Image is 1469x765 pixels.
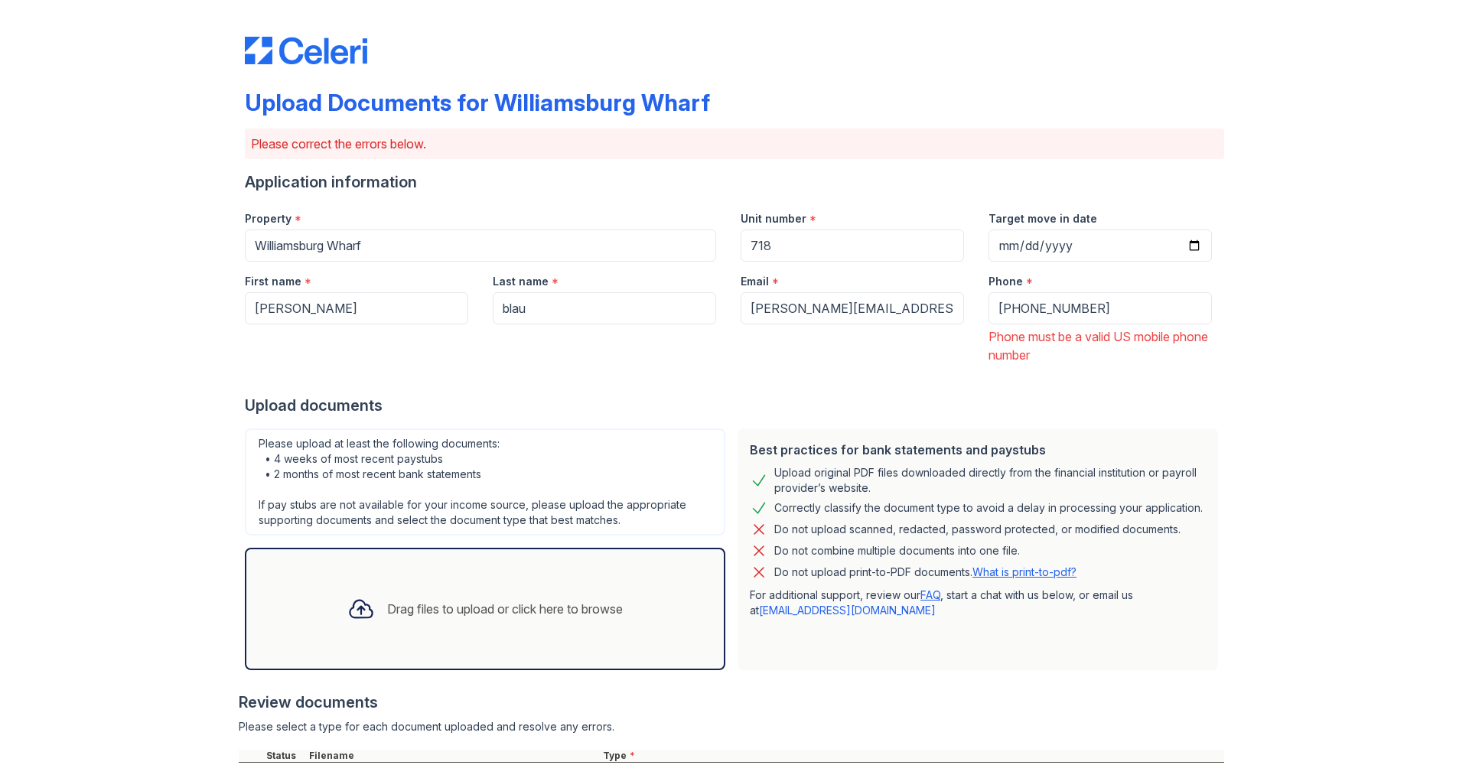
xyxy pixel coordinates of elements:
p: Do not upload print-to-PDF documents. [774,565,1077,580]
div: Status [263,750,306,762]
a: What is print-to-pdf? [972,565,1077,578]
div: Please upload at least the following documents: • 4 weeks of most recent paystubs • 2 months of m... [245,428,725,535]
div: Please select a type for each document uploaded and resolve any errors. [239,719,1224,734]
div: Type [600,750,1224,762]
img: CE_Logo_Blue-a8612792a0a2168367f1c8372b55b34899dd931a85d93a1a3d3e32e68fde9ad4.png [245,37,367,64]
label: Target move in date [989,211,1097,226]
div: Best practices for bank statements and paystubs [750,441,1206,459]
label: First name [245,274,301,289]
label: Unit number [741,211,806,226]
div: Upload Documents for Williamsburg Wharf [245,89,710,116]
p: For additional support, review our , start a chat with us below, or email us at [750,588,1206,618]
div: Drag files to upload or click here to browse [387,600,623,618]
div: Application information [245,171,1224,193]
div: Do not upload scanned, redacted, password protected, or modified documents. [774,520,1181,539]
label: Phone [989,274,1023,289]
div: Upload documents [245,395,1224,416]
div: Upload original PDF files downloaded directly from the financial institution or payroll provider’... [774,465,1206,496]
p: Please correct the errors below. [251,135,1218,153]
div: Phone must be a valid US mobile phone number [989,327,1212,364]
label: Last name [493,274,549,289]
div: Filename [306,750,600,762]
div: Correctly classify the document type to avoid a delay in processing your application. [774,499,1203,517]
a: [EMAIL_ADDRESS][DOMAIN_NAME] [759,604,936,617]
label: Property [245,211,292,226]
a: FAQ [920,588,940,601]
label: Email [741,274,769,289]
div: Review documents [239,692,1224,713]
div: Do not combine multiple documents into one file. [774,542,1020,560]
